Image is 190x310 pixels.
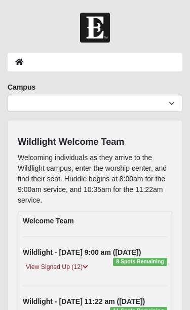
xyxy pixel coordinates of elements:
strong: Wildlight - [DATE] 9:00 am ([DATE]) [23,248,141,256]
img: Church of Eleven22 Logo [80,13,110,43]
strong: Welcome Team [23,217,74,225]
span: 8 Spots Remaining [113,258,167,266]
label: Campus [8,82,35,92]
h4: Wildlight Welcome Team [18,137,172,148]
a: View Signed Up (12) [23,262,91,273]
p: Welcoming individuals as they arrive to the Wildlight campus, enter the worship center, and find ... [18,152,172,206]
strong: Wildlight - [DATE] 11:22 am ([DATE]) [23,297,145,305]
